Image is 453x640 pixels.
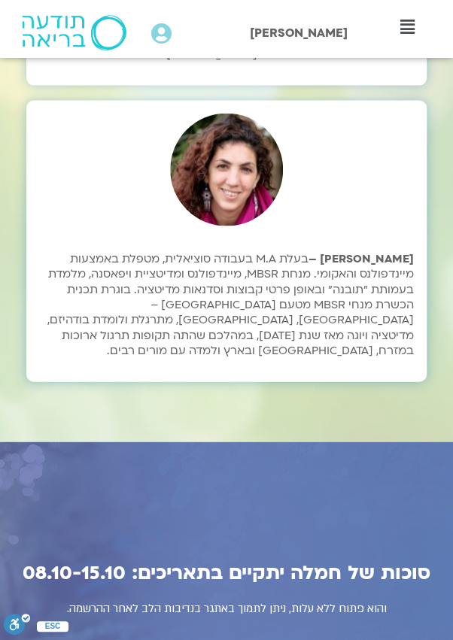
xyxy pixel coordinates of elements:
p: והוא פתוח ללא עלות, ניתן לתמוך באתגר בנדיבות הלב לאחר ההרשמה. [8,599,445,619]
img: תודעה בריאה [22,15,126,50]
p: בעלת M.A בעבודה סוציאלית, מטפלת באמצעות מיינדפולנס והאקומי. מנחת MBSR, מיינדפולנס ומדיטציית ויפאס... [39,251,414,359]
strong: [PERSON_NAME] – [309,251,414,266]
span: [PERSON_NAME] [249,25,347,41]
h2: סוכות של חמלה יתקיים בתאריכים: 08.10-15.10 [8,563,445,584]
